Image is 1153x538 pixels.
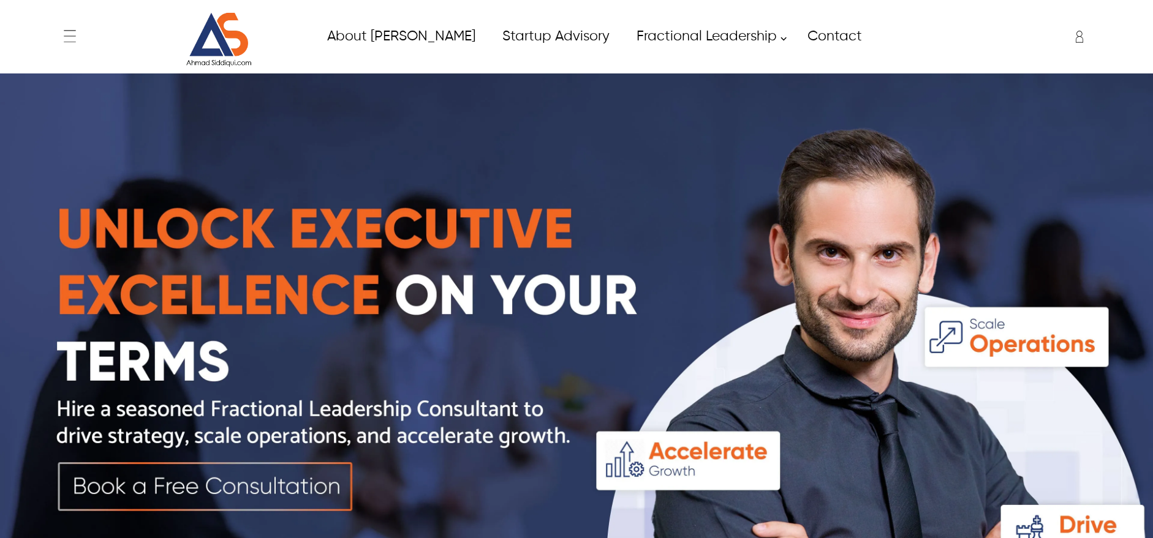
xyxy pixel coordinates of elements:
[488,23,622,50] a: Startup Advisory
[622,23,793,50] a: Fractional Leadership
[793,23,875,50] a: Contact
[173,12,265,67] img: Website Logo for Ahmad Siddiqui
[1067,24,1086,49] div: Enter to Open SignUp and Register OverLay
[313,23,488,50] a: About Ahmad
[151,12,286,67] a: Website Logo for Ahmad Siddiqui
